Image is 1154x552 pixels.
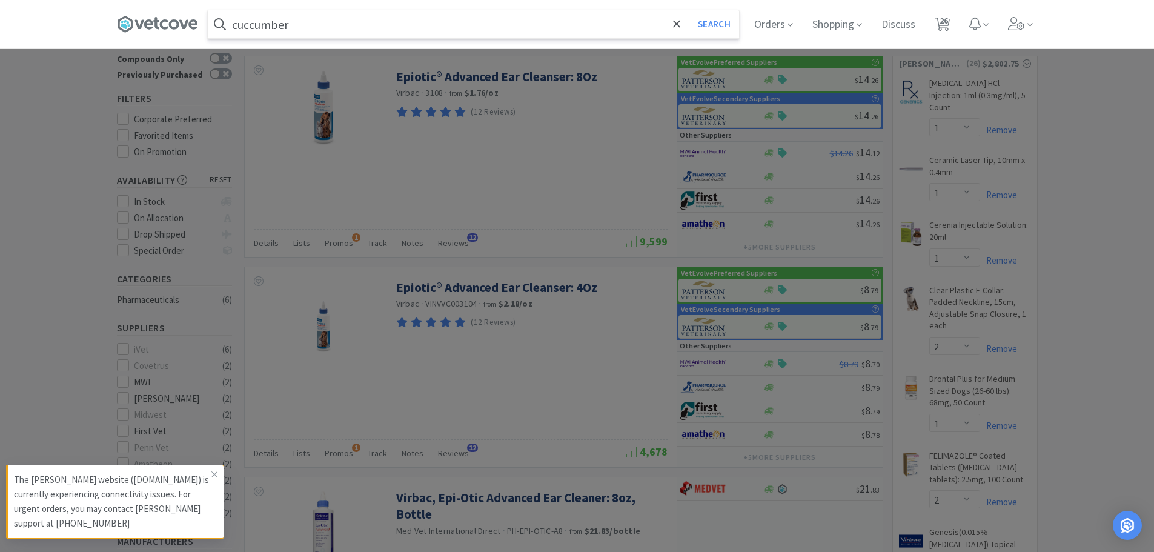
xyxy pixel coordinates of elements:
[689,10,739,38] button: Search
[1113,511,1142,540] div: Open Intercom Messenger
[877,19,920,30] a: Discuss
[208,10,739,38] input: Search by item, sku, manufacturer, ingredient, size...
[930,21,955,32] a: 26
[14,473,211,531] p: The [PERSON_NAME] website ([DOMAIN_NAME]) is currently experiencing connectivity issues. For urge...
